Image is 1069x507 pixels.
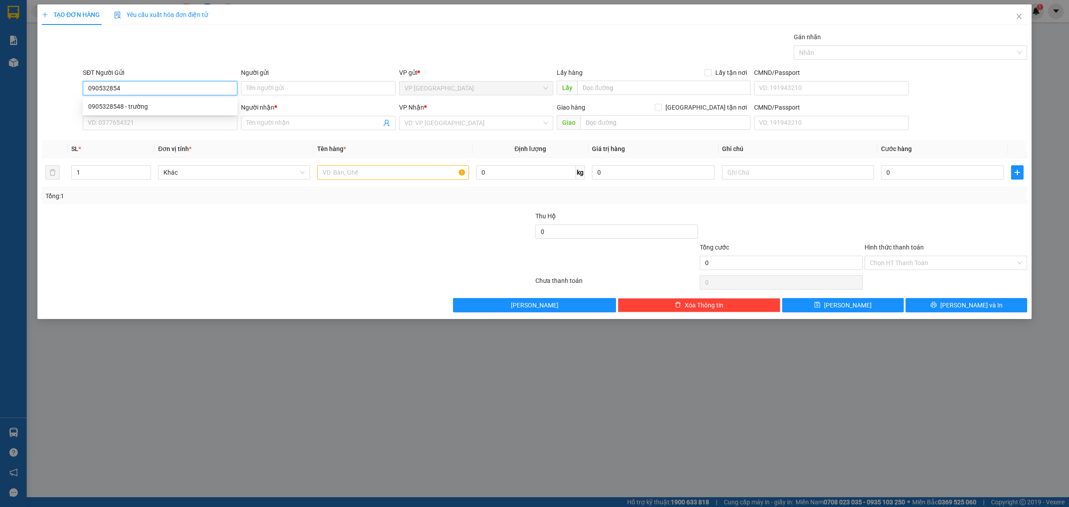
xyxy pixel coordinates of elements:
[45,191,412,201] div: Tổng: 1
[399,68,554,78] div: VP gửi
[754,68,909,78] div: CMND/Passport
[534,276,699,291] div: Chưa thanh toán
[317,145,346,152] span: Tên hàng
[241,68,396,78] div: Người gửi
[1007,4,1032,29] button: Close
[163,166,305,179] span: Khác
[83,68,237,78] div: SĐT Người Gửi
[42,11,100,18] span: TẠO ĐƠN HÀNG
[592,145,625,152] span: Giá trị hàng
[794,33,821,41] label: Gán nhãn
[712,68,751,78] span: Lấy tận nơi
[399,104,424,111] span: VP Nhận
[754,102,909,112] div: CMND/Passport
[141,166,151,172] span: Increase Value
[1011,165,1024,180] button: plus
[114,11,208,18] span: Yêu cầu xuất hóa đơn điện tử
[383,119,390,127] span: user-add
[662,102,751,112] span: [GEOGRAPHIC_DATA] tận nơi
[675,302,681,309] span: delete
[782,298,904,312] button: save[PERSON_NAME]
[577,81,751,95] input: Dọc đường
[83,99,237,114] div: 0905328548 - trường
[453,298,616,312] button: [PERSON_NAME]
[404,82,548,95] span: VP Nha Trang
[88,102,232,111] div: 0905328548 - trường
[158,145,192,152] span: Đơn vị tính
[718,140,877,158] th: Ghi chú
[930,302,937,309] span: printer
[906,298,1027,312] button: printer[PERSON_NAME] và In
[722,165,874,180] input: Ghi Chú
[814,302,820,309] span: save
[685,300,723,310] span: Xóa Thông tin
[940,300,1003,310] span: [PERSON_NAME] và In
[580,115,751,130] input: Dọc đường
[317,165,469,180] input: VD: Bàn, Ghế
[143,167,149,172] span: up
[824,300,872,310] span: [PERSON_NAME]
[557,81,577,95] span: Lấy
[114,12,121,19] img: icon
[535,213,556,220] span: Thu Hộ
[592,165,715,180] input: 0
[241,102,396,112] div: Người nhận
[71,145,78,152] span: SL
[42,12,48,18] span: plus
[881,145,912,152] span: Cước hàng
[1016,13,1023,20] span: close
[514,145,546,152] span: Định lượng
[865,244,924,251] label: Hình thức thanh toán
[557,104,585,111] span: Giao hàng
[557,69,583,76] span: Lấy hàng
[700,244,729,251] span: Tổng cước
[141,172,151,179] span: Decrease Value
[143,173,149,179] span: down
[45,165,60,180] button: delete
[1012,169,1023,176] span: plus
[557,115,580,130] span: Giao
[618,298,780,312] button: deleteXóa Thông tin
[511,300,559,310] span: [PERSON_NAME]
[576,165,585,180] span: kg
